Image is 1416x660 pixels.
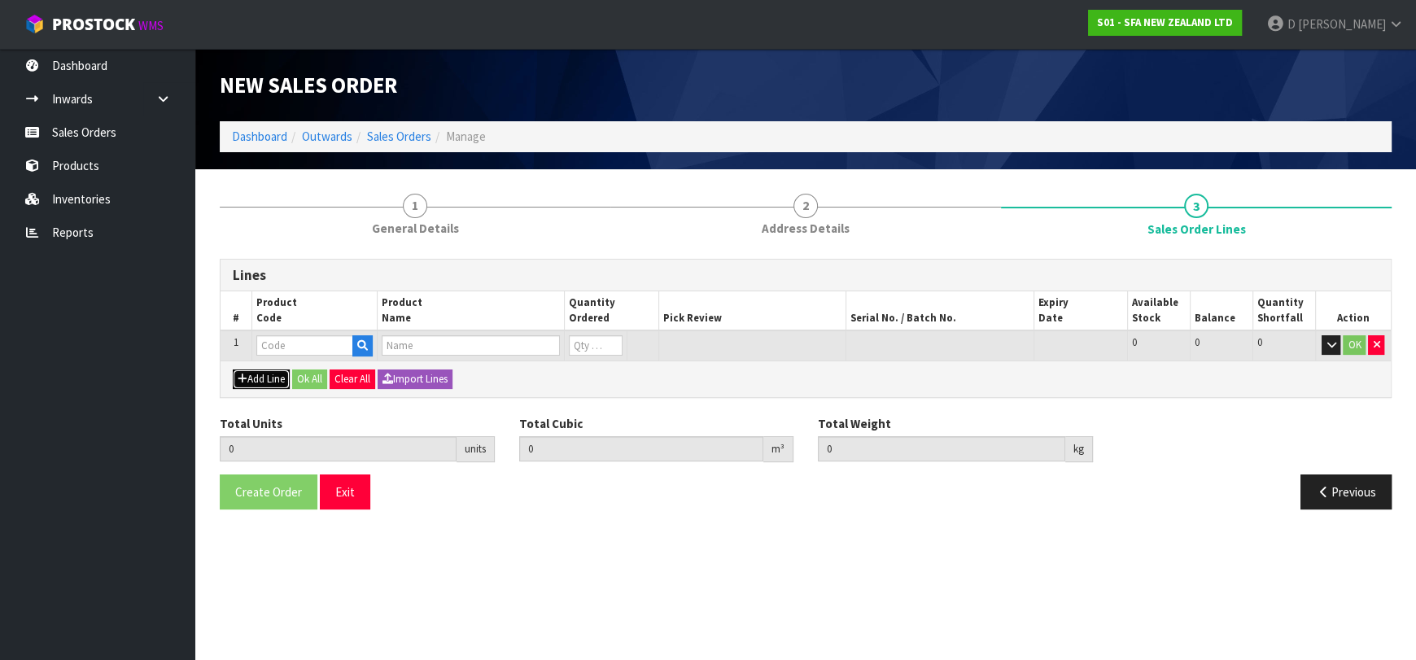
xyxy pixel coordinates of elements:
[1343,335,1366,355] button: OK
[220,436,457,461] input: Total Units
[330,369,375,389] button: Clear All
[1257,335,1262,349] span: 0
[763,436,793,462] div: m³
[292,369,327,389] button: Ok All
[220,474,317,509] button: Create Order
[1097,15,1233,29] strong: S01 - SFA NEW ZEALAND LTD
[762,220,850,237] span: Address Details
[846,291,1034,330] th: Serial No. / Batch No.
[138,18,164,33] small: WMS
[403,194,427,218] span: 1
[818,415,891,432] label: Total Weight
[1300,474,1392,509] button: Previous
[220,415,282,432] label: Total Units
[446,129,486,144] span: Manage
[377,291,565,330] th: Product Name
[818,436,1065,461] input: Total Weight
[367,129,431,144] a: Sales Orders
[1191,291,1253,330] th: Balance
[233,268,1379,283] h3: Lines
[1315,291,1391,330] th: Action
[233,369,290,389] button: Add Line
[565,291,658,330] th: Quantity Ordered
[1287,16,1296,32] span: D
[457,436,495,462] div: units
[1065,436,1093,462] div: kg
[1184,194,1208,218] span: 3
[302,129,352,144] a: Outwards
[378,369,452,389] button: Import Lines
[382,335,561,356] input: Name
[221,291,251,330] th: #
[232,129,287,144] a: Dashboard
[658,291,846,330] th: Pick Review
[1132,335,1137,349] span: 0
[372,220,459,237] span: General Details
[569,335,623,356] input: Qty Ordered
[1253,291,1316,330] th: Quantity Shortfall
[220,72,397,98] span: New Sales Order
[235,484,302,500] span: Create Order
[519,415,583,432] label: Total Cubic
[251,291,377,330] th: Product Code
[234,335,238,349] span: 1
[1034,291,1127,330] th: Expiry Date
[519,436,764,461] input: Total Cubic
[1195,335,1200,349] span: 0
[320,474,370,509] button: Exit
[24,14,45,34] img: cube-alt.png
[793,194,818,218] span: 2
[220,247,1392,522] span: Sales Order Lines
[1147,221,1246,238] span: Sales Order Lines
[52,14,135,35] span: ProStock
[1128,291,1191,330] th: Available Stock
[1298,16,1386,32] span: [PERSON_NAME]
[256,335,353,356] input: Code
